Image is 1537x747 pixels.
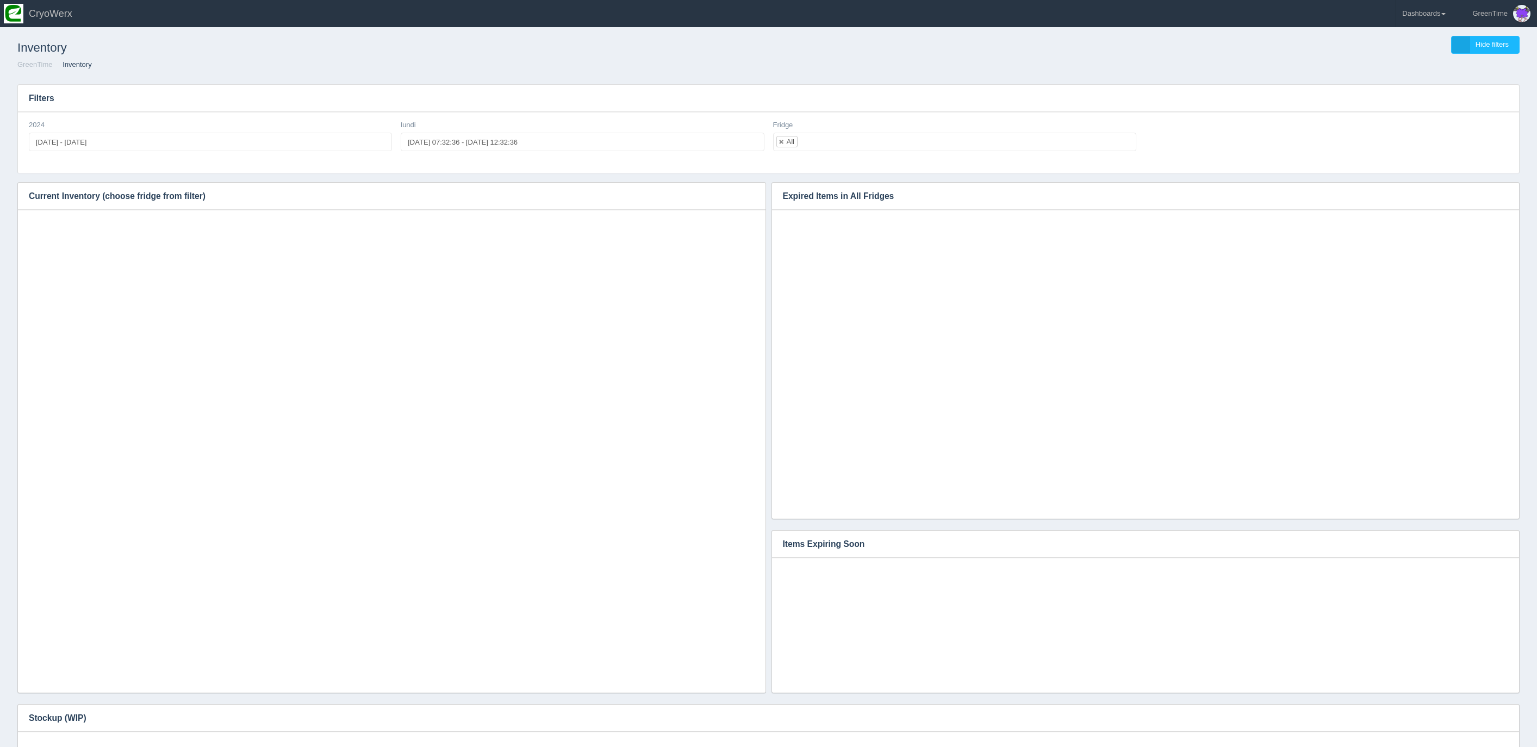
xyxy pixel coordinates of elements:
[787,138,794,145] div: All
[401,120,415,130] label: lundi
[29,120,45,130] label: 2024
[1513,5,1530,22] img: Profile Picture
[1472,3,1508,24] div: GreenTime
[17,60,53,69] a: GreenTime
[54,60,91,70] li: Inventory
[772,183,1503,210] h3: Expired Items in All Fridges
[18,183,732,210] h3: Current Inventory (choose fridge from filter)
[1476,40,1509,48] span: Hide filters
[773,120,793,130] label: Fridge
[1451,36,1520,54] a: Hide filters
[4,4,23,23] img: so2zg2bv3y2ub16hxtjr.png
[17,36,769,60] h1: Inventory
[772,531,1503,558] h3: Items Expiring Soon
[18,85,1519,112] h3: Filters
[29,8,72,19] span: CryoWerx
[18,705,1503,732] h3: Stockup (WIP)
